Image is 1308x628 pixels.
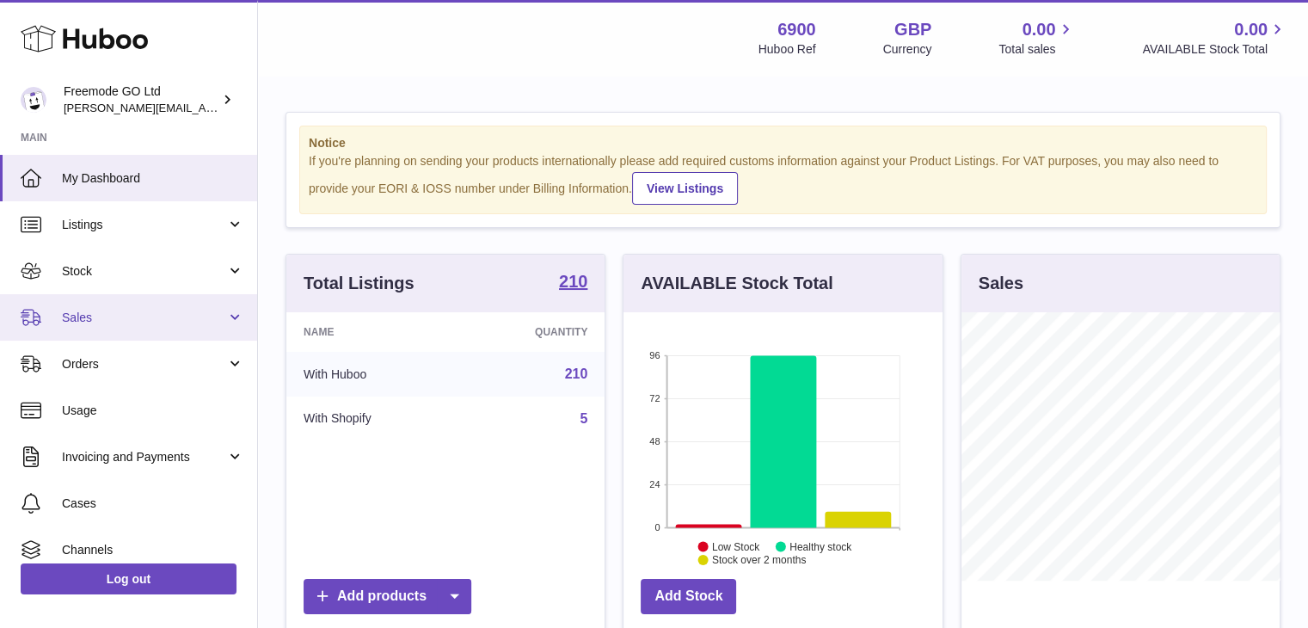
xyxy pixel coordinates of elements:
[641,272,832,295] h3: AVAILABLE Stock Total
[64,101,345,114] span: [PERSON_NAME][EMAIL_ADDRESS][DOMAIN_NAME]
[62,403,244,419] span: Usage
[580,411,587,426] a: 5
[655,522,660,533] text: 0
[559,273,587,293] a: 210
[1142,41,1287,58] span: AVAILABLE Stock Total
[979,272,1023,295] h3: Sales
[894,18,931,41] strong: GBP
[286,312,458,352] th: Name
[21,563,236,594] a: Log out
[286,352,458,397] td: With Huboo
[1022,18,1056,41] span: 0.00
[632,172,738,205] a: View Listings
[650,350,660,360] text: 96
[789,540,852,552] text: Healthy stock
[1234,18,1268,41] span: 0.00
[309,135,1257,151] strong: Notice
[62,356,226,372] span: Orders
[565,366,588,381] a: 210
[712,540,760,552] text: Low Stock
[458,312,605,352] th: Quantity
[1142,18,1287,58] a: 0.00 AVAILABLE Stock Total
[62,449,226,465] span: Invoicing and Payments
[62,542,244,558] span: Channels
[286,397,458,441] td: With Shopify
[758,41,816,58] div: Huboo Ref
[650,479,660,489] text: 24
[883,41,932,58] div: Currency
[777,18,816,41] strong: 6900
[998,41,1075,58] span: Total sales
[64,83,218,116] div: Freemode GO Ltd
[21,87,46,113] img: lenka.smikniarova@gioteck.com
[62,496,244,512] span: Cases
[712,554,806,566] text: Stock over 2 months
[62,263,226,280] span: Stock
[641,579,736,614] a: Add Stock
[62,217,226,233] span: Listings
[650,436,660,446] text: 48
[304,272,415,295] h3: Total Listings
[62,310,226,326] span: Sales
[559,273,587,290] strong: 210
[309,153,1257,205] div: If you're planning on sending your products internationally please add required customs informati...
[304,579,471,614] a: Add products
[62,170,244,187] span: My Dashboard
[650,393,660,403] text: 72
[998,18,1075,58] a: 0.00 Total sales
